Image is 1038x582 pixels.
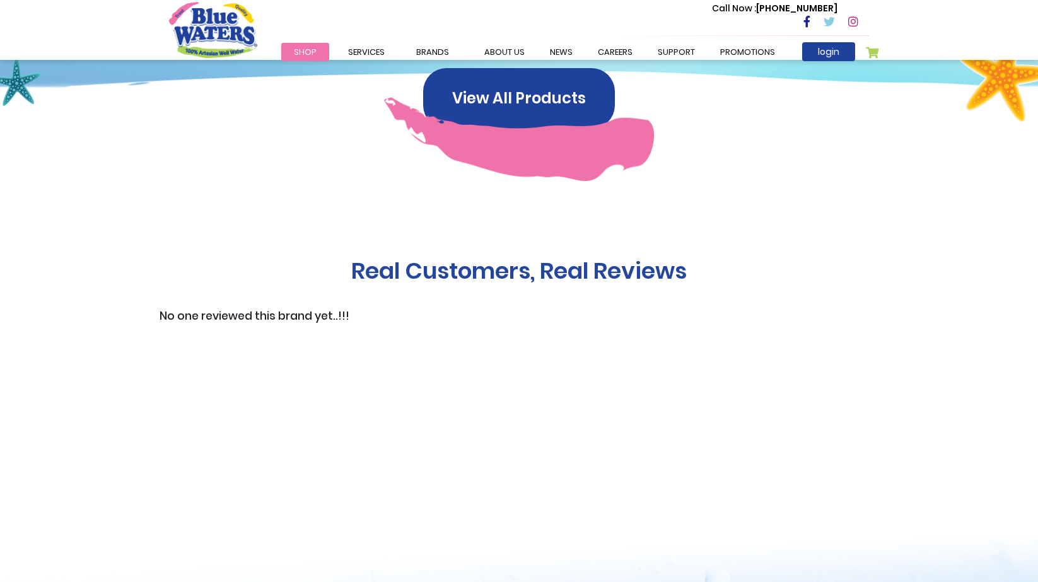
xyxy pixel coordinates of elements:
[169,2,257,57] a: store logo
[423,91,615,105] a: View All Products
[712,2,756,15] span: Call Now :
[585,43,645,61] a: careers
[537,43,585,61] a: News
[708,43,788,61] a: Promotions
[169,257,869,284] h1: Real Customers, Real Reviews
[348,46,385,58] span: Services
[423,68,615,129] button: View All Products
[416,46,449,58] span: Brands
[802,42,855,61] a: login
[160,310,349,323] h3: No one reviewed this brand yet..!!!
[712,2,837,15] p: [PHONE_NUMBER]
[645,43,708,61] a: support
[294,46,317,58] span: Shop
[472,43,537,61] a: about us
